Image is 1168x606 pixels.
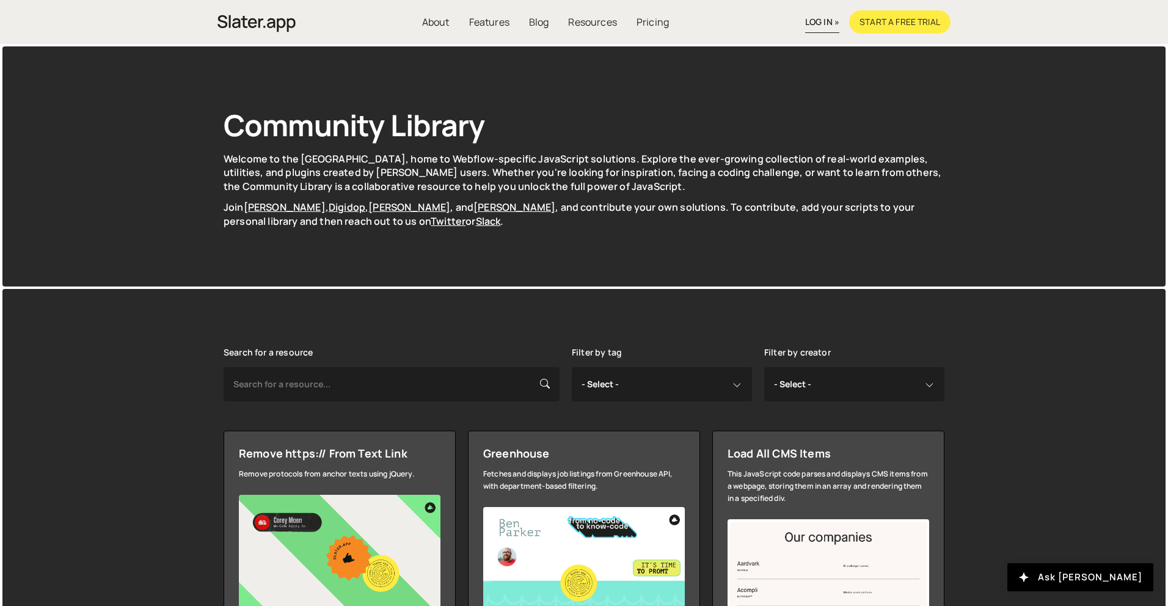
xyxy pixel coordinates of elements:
[459,10,519,34] a: Features
[329,200,365,214] a: Digidop
[368,200,450,214] a: [PERSON_NAME]
[805,12,839,33] a: log in »
[217,12,296,35] img: Slater is an modern coding environment with an inbuilt AI tool. Get custom code quickly with no c...
[473,200,555,214] a: [PERSON_NAME]
[224,200,944,228] p: Join , , , and , and contribute your own solutions. To contribute, add your scripts to your perso...
[483,446,685,461] div: Greenhouse
[728,468,929,505] div: This JavaScript code parses and displays CMS items from a webpage, storing them in an array and r...
[244,200,326,214] a: [PERSON_NAME]
[558,10,626,34] a: Resources
[519,10,559,34] a: Blog
[224,367,560,401] input: Search for a resource...
[728,446,929,461] div: Load All CMS Items
[627,10,679,34] a: Pricing
[483,468,685,492] div: Fetches and displays job listings from Greenhouse API, with department-based filtering.
[572,348,622,357] label: Filter by tag
[849,10,951,34] a: Start a free trial
[224,105,944,145] h1: Community Library
[239,468,440,480] div: Remove protocols from anchor texts using jQuery.
[412,10,459,34] a: About
[431,214,465,228] a: Twitter
[224,348,313,357] label: Search for a resource
[764,348,831,357] label: Filter by creator
[1007,563,1153,591] button: Ask [PERSON_NAME]
[217,9,296,35] a: home
[224,152,944,193] p: Welcome to the [GEOGRAPHIC_DATA], home to Webflow-specific JavaScript solutions. Explore the ever...
[476,214,501,228] a: Slack
[239,446,440,461] div: Remove https:// From Text Link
